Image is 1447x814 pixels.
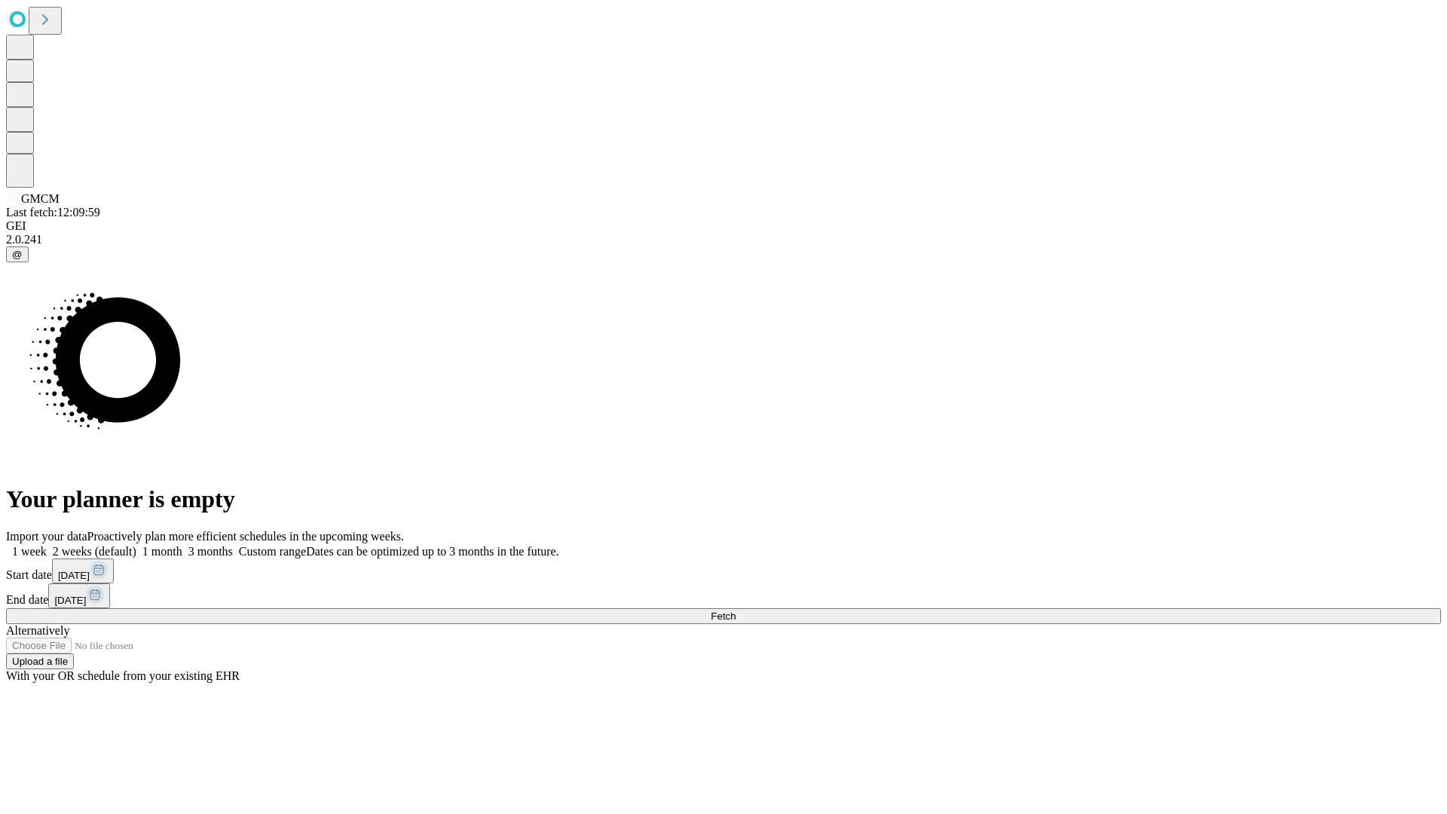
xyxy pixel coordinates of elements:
[6,206,100,219] span: Last fetch: 12:09:59
[6,558,1441,583] div: Start date
[142,545,182,558] span: 1 month
[48,583,110,608] button: [DATE]
[6,233,1441,246] div: 2.0.241
[306,545,558,558] span: Dates can be optimized up to 3 months in the future.
[6,624,69,637] span: Alternatively
[87,530,404,543] span: Proactively plan more efficient schedules in the upcoming weeks.
[12,249,23,260] span: @
[6,669,240,682] span: With your OR schedule from your existing EHR
[6,608,1441,624] button: Fetch
[6,653,74,669] button: Upload a file
[54,595,86,606] span: [DATE]
[21,192,60,205] span: GMCM
[6,530,87,543] span: Import your data
[6,485,1441,513] h1: Your planner is empty
[188,545,233,558] span: 3 months
[239,545,306,558] span: Custom range
[6,246,29,262] button: @
[12,545,47,558] span: 1 week
[6,219,1441,233] div: GEI
[58,570,90,581] span: [DATE]
[6,583,1441,608] div: End date
[53,545,136,558] span: 2 weeks (default)
[711,610,736,622] span: Fetch
[52,558,114,583] button: [DATE]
